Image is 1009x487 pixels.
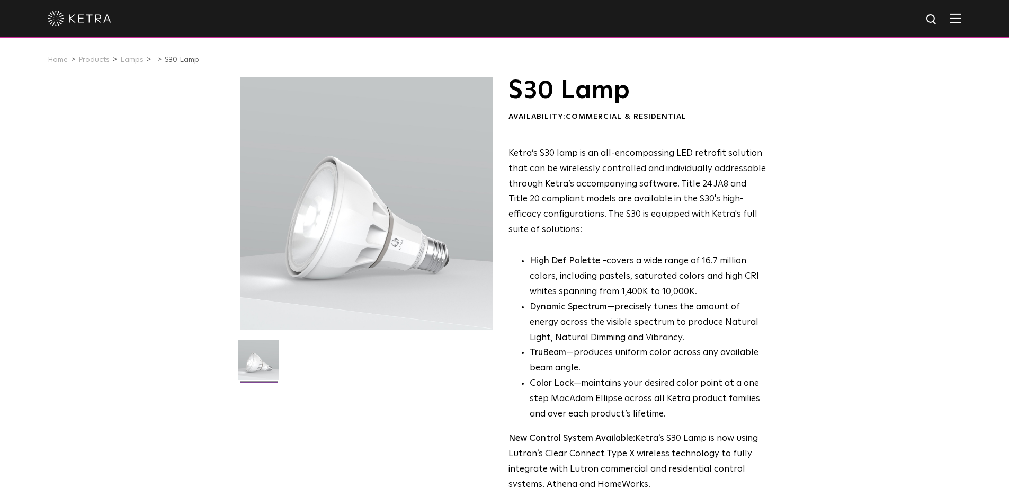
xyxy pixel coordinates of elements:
p: covers a wide range of 16.7 million colors, including pastels, saturated colors and high CRI whit... [530,254,766,300]
a: S30 Lamp [165,56,199,64]
img: ketra-logo-2019-white [48,11,111,26]
a: Home [48,56,68,64]
img: Hamburger%20Nav.svg [950,13,961,23]
a: Products [78,56,110,64]
strong: High Def Palette - [530,256,606,265]
span: Ketra’s S30 lamp is an all-encompassing LED retrofit solution that can be wirelessly controlled a... [508,149,766,234]
a: Lamps [120,56,144,64]
strong: Dynamic Spectrum [530,303,607,312]
h1: S30 Lamp [508,77,766,104]
strong: New Control System Available: [508,434,635,443]
img: search icon [925,13,939,26]
span: Commercial & Residential [566,113,686,120]
img: S30-Lamp-Edison-2021-Web-Square [238,340,279,388]
strong: TruBeam [530,348,566,357]
strong: Color Lock [530,379,574,388]
li: —precisely tunes the amount of energy across the visible spectrum to produce Natural Light, Natur... [530,300,766,346]
li: —produces uniform color across any available beam angle. [530,346,766,376]
div: Availability: [508,112,766,122]
li: —maintains your desired color point at a one step MacAdam Ellipse across all Ketra product famili... [530,376,766,422]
